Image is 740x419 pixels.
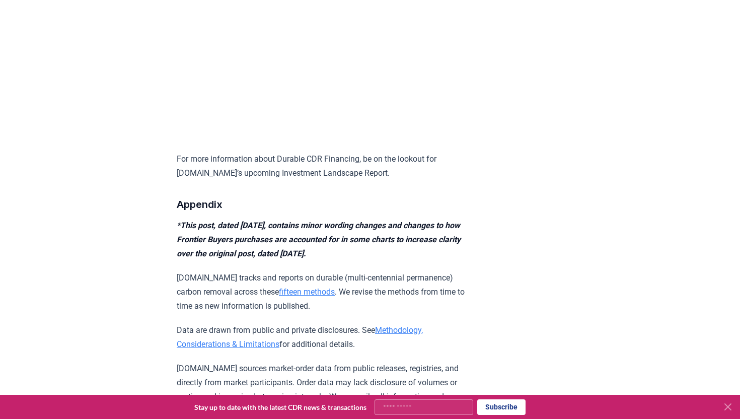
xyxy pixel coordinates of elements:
em: *This post, dated [DATE], contains minor wording changes and changes to how Frontier Buyers purch... [177,221,461,258]
h3: Appendix [177,196,471,213]
p: [DOMAIN_NAME] tracks and reports on durable (multi-centennial permanence) carbon removal across t... [177,271,471,313]
p: For more information about Durable CDR Financing, be on the lookout for [DOMAIN_NAME]’s upcoming ... [177,152,471,180]
a: fifteen methods [279,287,335,297]
p: Data are drawn from public and private disclosures. See for additional details. [177,323,471,352]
